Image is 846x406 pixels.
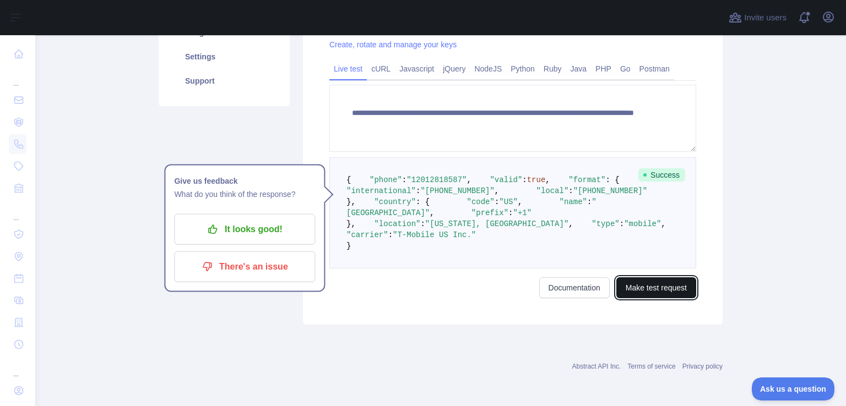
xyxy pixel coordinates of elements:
[346,231,388,239] span: "carrier"
[539,277,610,298] a: Documentation
[395,60,438,78] a: Javascript
[174,188,315,201] p: What do you think of the response?
[430,209,434,217] span: ,
[506,60,539,78] a: Python
[374,220,420,228] span: "location"
[471,209,508,217] span: "prefix"
[620,220,624,228] span: :
[416,186,420,195] span: :
[367,60,395,78] a: cURL
[682,363,723,370] a: Privacy policy
[499,197,518,206] span: "US"
[406,175,467,184] span: "12012818587"
[174,251,315,282] button: There's an issue
[624,220,661,228] span: "mobile"
[606,175,620,184] span: : {
[495,186,499,195] span: ,
[182,257,307,276] p: There's an issue
[374,197,416,206] span: "country"
[346,197,356,206] span: },
[329,60,367,78] a: Live test
[420,220,425,228] span: :
[587,197,592,206] span: :
[616,277,696,298] button: Make test request
[172,69,276,93] a: Support
[572,363,621,370] a: Abstract API Inc.
[527,175,546,184] span: true
[467,197,494,206] span: "code"
[495,197,499,206] span: :
[627,363,675,370] a: Terms of service
[370,175,402,184] span: "phone"
[9,66,26,88] div: ...
[346,186,416,195] span: "international"
[346,197,596,217] span: "[GEOGRAPHIC_DATA]"
[416,197,430,206] span: : {
[346,175,351,184] span: {
[522,175,527,184] span: :
[346,242,351,250] span: }
[518,197,522,206] span: ,
[393,231,476,239] span: "T-Mobile US Inc."
[536,186,568,195] span: "local"
[568,186,573,195] span: :
[752,377,835,400] iframe: Toggle Customer Support
[568,175,605,184] span: "format"
[591,60,616,78] a: PHP
[539,60,566,78] a: Ruby
[566,60,592,78] a: Java
[174,214,315,245] button: It looks good!
[616,60,635,78] a: Go
[635,60,674,78] a: Postman
[513,209,532,217] span: "+1"
[172,45,276,69] a: Settings
[592,220,619,228] span: "type"
[638,168,685,182] span: Success
[726,9,789,26] button: Invite users
[438,60,470,78] a: jQuery
[508,209,513,217] span: :
[182,220,307,239] p: It looks good!
[402,175,406,184] span: :
[545,175,550,184] span: ,
[388,231,393,239] span: :
[420,186,494,195] span: "[PHONE_NUMBER]"
[346,220,356,228] span: },
[744,12,787,24] span: Invite users
[174,174,315,188] h1: Give us feedback
[467,175,471,184] span: ,
[9,200,26,222] div: ...
[568,220,573,228] span: ,
[490,175,522,184] span: "valid"
[560,197,587,206] span: "name"
[470,60,506,78] a: NodeJS
[661,220,665,228] span: ,
[9,356,26,378] div: ...
[425,220,568,228] span: "[US_STATE], [GEOGRAPHIC_DATA]"
[329,40,457,49] a: Create, rotate and manage your keys
[573,186,647,195] span: "[PHONE_NUMBER]"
